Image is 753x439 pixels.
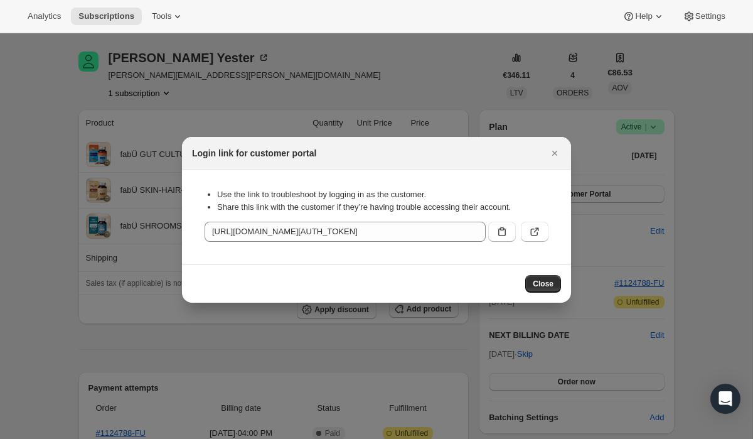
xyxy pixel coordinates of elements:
li: Use the link to troubleshoot by logging in as the customer. [217,188,548,201]
button: Tools [144,8,191,25]
h2: Login link for customer portal [192,147,316,160]
button: Settings [675,8,733,25]
div: Open Intercom Messenger [710,384,740,414]
span: Close [533,279,553,289]
span: Subscriptions [78,11,134,21]
button: Help [615,8,672,25]
button: Analytics [20,8,68,25]
span: Analytics [28,11,61,21]
button: Close [546,144,563,162]
button: Subscriptions [71,8,142,25]
button: Close [525,275,561,293]
span: Tools [152,11,171,21]
li: Share this link with the customer if they’re having trouble accessing their account. [217,201,548,214]
span: Help [635,11,652,21]
span: Settings [695,11,725,21]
